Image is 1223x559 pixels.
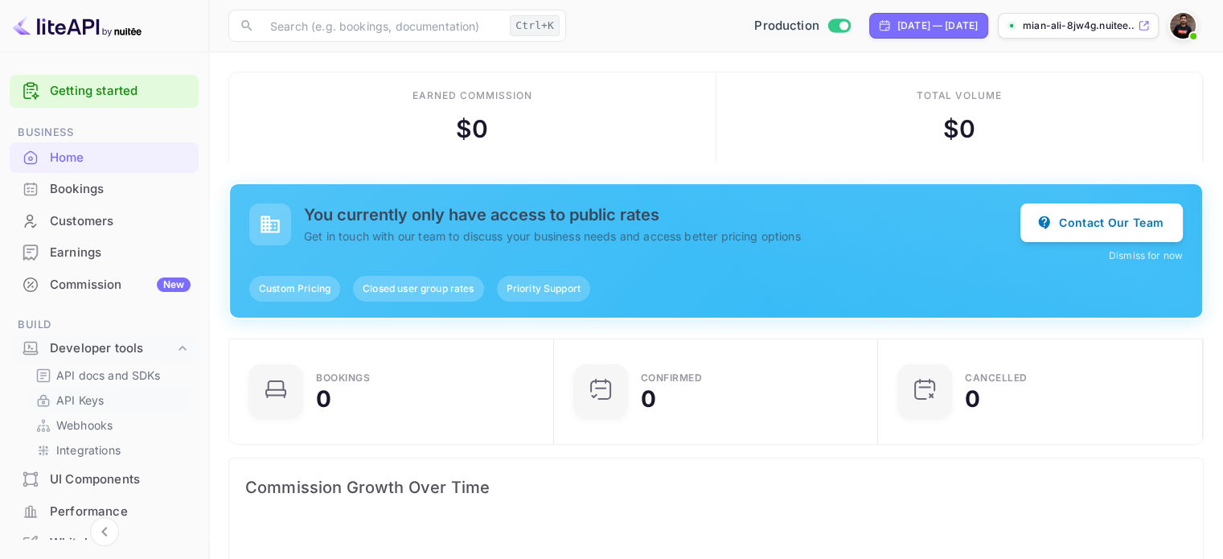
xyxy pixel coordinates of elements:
div: CANCELLED [965,373,1028,383]
div: Earnings [50,244,191,262]
span: Closed user group rates [353,282,483,296]
p: API docs and SDKs [56,367,161,384]
a: API Keys [35,392,186,409]
div: API docs and SDKs [29,364,192,387]
a: Performance [10,496,199,526]
a: Getting started [50,82,191,101]
a: Customers [10,206,199,236]
p: Integrations [56,442,121,458]
p: mian-ali-8jw4g.nuitee.... [1023,18,1135,33]
div: API Keys [29,388,192,412]
div: UI Components [10,464,199,495]
div: CommissionNew [10,269,199,301]
button: Contact Our Team [1020,203,1183,242]
div: 0 [316,388,331,410]
div: Commission [50,276,191,294]
div: Home [50,149,191,167]
div: Home [10,142,199,174]
div: $ 0 [943,111,975,147]
p: API Keys [56,392,104,409]
div: Earnings [10,237,199,269]
div: Performance [10,496,199,528]
a: Webhooks [35,417,186,434]
a: Earnings [10,237,199,267]
img: Mian Ali [1170,13,1196,39]
p: Get in touch with our team to discuss your business needs and access better pricing options [304,228,1020,245]
button: Collapse navigation [90,517,119,546]
div: Customers [10,206,199,237]
a: UI Components [10,464,199,494]
button: Dismiss for now [1109,249,1183,263]
span: Priority Support [497,282,590,296]
div: [DATE] — [DATE] [897,18,978,33]
div: Developer tools [50,339,174,358]
div: Earned commission [412,88,531,103]
a: Integrations [35,442,186,458]
a: Home [10,142,199,172]
span: Production [754,17,819,35]
div: Total volume [916,88,1002,103]
p: Webhooks [56,417,113,434]
div: Customers [50,212,191,231]
a: API docs and SDKs [35,367,186,384]
div: Bookings [316,373,370,383]
div: 0 [965,388,980,410]
span: Commission Growth Over Time [245,475,1187,500]
span: Build [10,316,199,334]
div: Getting started [10,75,199,108]
span: Business [10,124,199,142]
div: Whitelabel [50,534,191,553]
a: CommissionNew [10,269,199,299]
div: Webhooks [29,413,192,437]
div: New [157,277,191,292]
div: Bookings [10,174,199,205]
div: 0 [641,388,656,410]
div: $ 0 [456,111,488,147]
h5: You currently only have access to public rates [304,205,1020,224]
div: Confirmed [641,373,703,383]
img: LiteAPI logo [13,13,142,39]
div: Bookings [50,180,191,199]
input: Search (e.g. bookings, documentation) [261,10,503,42]
span: Custom Pricing [249,282,340,296]
a: Bookings [10,174,199,203]
a: Whitelabel [10,528,199,557]
div: Performance [50,503,191,521]
div: UI Components [50,471,191,489]
div: Developer tools [10,335,199,363]
div: Ctrl+K [510,15,560,36]
div: Integrations [29,438,192,462]
div: Switch to Sandbox mode [748,17,856,35]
